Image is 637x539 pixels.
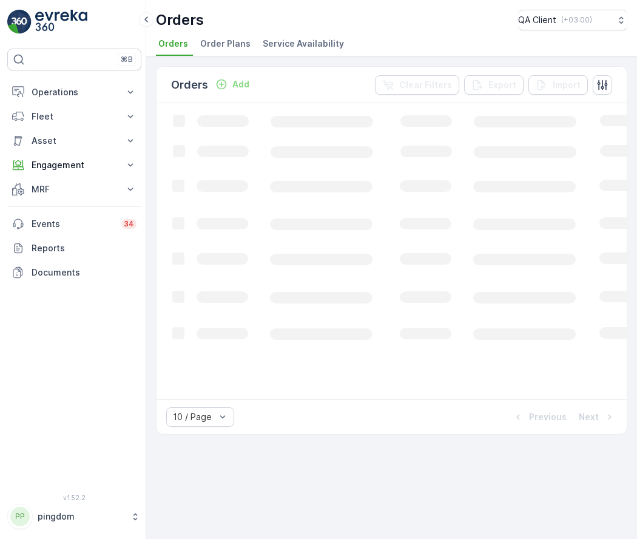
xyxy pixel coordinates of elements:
[10,507,30,526] div: PP
[171,76,208,93] p: Orders
[32,266,136,279] p: Documents
[7,177,141,202] button: MRF
[7,504,141,529] button: PPpingdom
[488,79,516,91] p: Export
[511,410,568,424] button: Previous
[529,411,567,423] p: Previous
[518,14,556,26] p: QA Client
[528,75,588,95] button: Import
[200,38,251,50] span: Order Plans
[7,129,141,153] button: Asset
[578,410,617,424] button: Next
[553,79,581,91] p: Import
[156,10,204,30] p: Orders
[32,86,117,98] p: Operations
[464,75,524,95] button: Export
[263,38,344,50] span: Service Availability
[579,411,599,423] p: Next
[32,135,117,147] p: Asset
[32,242,136,254] p: Reports
[375,75,459,95] button: Clear Filters
[35,10,87,34] img: logo_light-DOdMpM7g.png
[38,510,124,523] p: pingdom
[399,79,452,91] p: Clear Filters
[7,153,141,177] button: Engagement
[7,104,141,129] button: Fleet
[7,494,141,501] span: v 1.52.2
[7,260,141,285] a: Documents
[32,110,117,123] p: Fleet
[7,10,32,34] img: logo
[121,55,133,64] p: ⌘B
[7,80,141,104] button: Operations
[32,183,117,195] p: MRF
[158,38,188,50] span: Orders
[518,10,627,30] button: QA Client(+03:00)
[124,219,134,229] p: 34
[7,236,141,260] a: Reports
[7,212,141,236] a: Events34
[561,15,592,25] p: ( +03:00 )
[232,78,249,90] p: Add
[32,159,117,171] p: Engagement
[32,218,114,230] p: Events
[211,77,254,92] button: Add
